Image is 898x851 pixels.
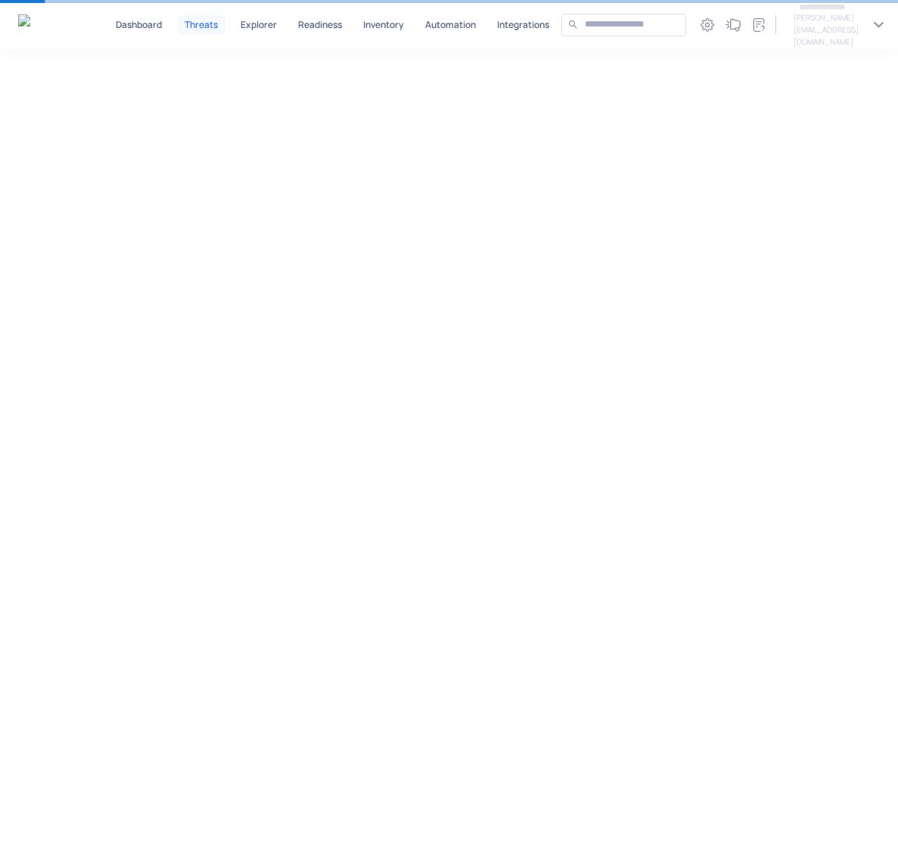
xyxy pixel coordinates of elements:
div: What's new [722,14,744,36]
p: Explorer [241,20,277,29]
a: Gem Security [18,14,73,36]
button: Inventory [357,15,410,35]
div: Documentation [747,14,770,36]
button: Explorer [235,15,283,35]
p: Dashboard [116,20,162,29]
div: Settings [696,14,719,36]
h6: [PERSON_NAME][EMAIL_ADDRESS][DOMAIN_NAME] [794,11,859,48]
button: Automation [419,15,482,35]
p: Threats [185,20,218,29]
img: Gem Security [18,14,73,33]
button: [PERSON_NAME][EMAIL_ADDRESS][DOMAIN_NAME] [785,2,889,48]
button: Dashboard [110,15,168,35]
button: Readiness [292,15,348,35]
p: Inventory [363,20,404,29]
p: Automation [425,20,476,29]
button: Integrations [491,15,555,35]
button: Settings [695,13,719,37]
button: Documentation [747,13,771,37]
button: Threats [177,15,225,35]
button: What's new [721,13,745,37]
p: Integrations [497,20,549,29]
p: Readiness [298,20,342,29]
